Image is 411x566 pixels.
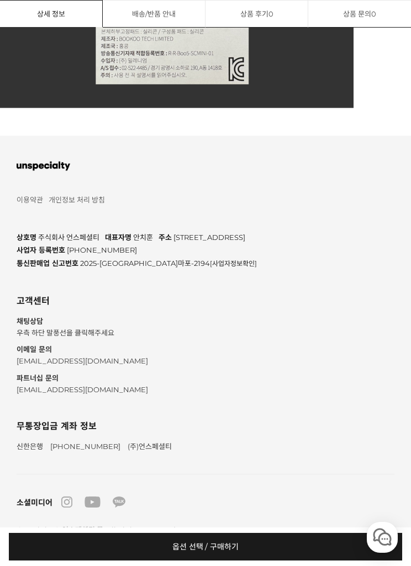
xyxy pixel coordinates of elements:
a: kakao [109,496,129,508]
a: 설정 [143,350,212,377]
span: 우측 하단 말풍선을 클릭해주세요 [17,328,114,337]
span: 대화 [101,367,114,376]
a: 이용약관 [17,196,43,204]
span: 2025-[GEOGRAPHIC_DATA]마포-2194 [80,259,257,268]
strong: 이메일 문의 [17,344,394,355]
span: [EMAIL_ADDRESS][DOMAIN_NAME] [17,385,148,394]
span: 사업자 등록번호 [17,245,65,254]
span: 홈 [35,366,41,375]
a: instagram [58,496,76,508]
span: (주)언스페셜티 [128,442,172,451]
strong: 채팅상담 [17,316,394,327]
span: 0 [371,9,376,18]
span: [EMAIL_ADDRESS][DOMAIN_NAME] [17,356,148,365]
div: 소셜미디어 [17,496,52,508]
span: [PHONE_NUMBER] [50,442,120,451]
span: 상호명 [17,233,36,242]
span: 신한은행 [17,442,43,451]
a: youtube [81,496,104,508]
div: 고객센터 [17,292,394,310]
span: 통신판매업 신고번호 [17,259,78,268]
a: [사업자정보확인] [210,259,257,268]
span: 대표자명 [105,233,131,242]
span: 0 [268,9,273,18]
span: 주식회사 언스페셜티 [38,233,99,242]
div: Copyright © 언스페셜티 몰. All Rights Reserved. [17,524,394,536]
a: 대화 [73,350,143,377]
span: [STREET_ADDRESS] [173,233,245,242]
img: 언스페셜티 몰 [17,158,70,174]
span: 주소 [159,233,172,242]
strong: 파트너십 문의 [17,372,394,384]
a: 홈 [3,350,73,377]
span: [PHONE_NUMBER] [67,245,137,254]
span: 안치훈 [133,233,153,242]
a: 개인정보 처리 방침 [49,196,105,204]
div: 무통장입금 계좌 정보 [17,418,394,435]
span: 설정 [171,366,184,375]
